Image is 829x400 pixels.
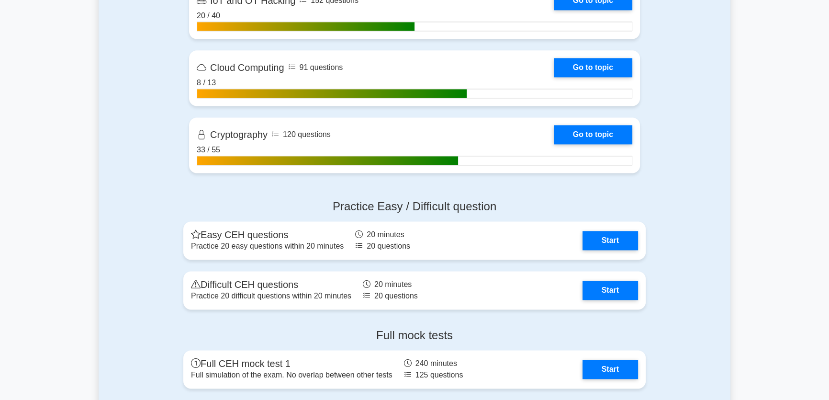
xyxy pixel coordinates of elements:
a: Start [583,281,638,300]
a: Start [583,231,638,250]
a: Go to topic [554,58,632,77]
h4: Practice Easy / Difficult question [183,200,646,214]
a: Start [583,360,638,379]
a: Go to topic [554,125,632,144]
h4: Full mock tests [183,329,646,343]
